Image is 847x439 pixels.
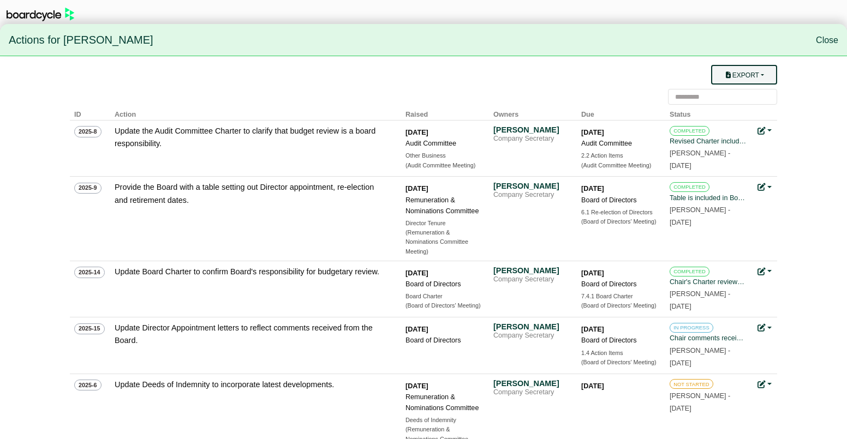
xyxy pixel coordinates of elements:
[581,138,658,149] div: Audit Committee
[670,219,691,226] span: [DATE]
[670,276,746,287] div: Chair's Charter review complete, feedback incorporated into version included in Board Pack.
[110,105,401,121] th: Action
[581,208,658,217] div: 6.1 Re-election of Directors
[581,217,658,226] div: (Board of Directors' Meeting)
[493,125,570,143] a: [PERSON_NAME] Company Secretary
[70,105,110,121] th: ID
[670,359,691,367] span: [DATE]
[493,378,570,388] div: [PERSON_NAME]
[670,333,746,344] div: Chair comments received. Action due date changed to October Board meeting.
[493,181,570,200] a: [PERSON_NAME] Company Secretary
[405,301,482,310] div: (Board of Directors' Meeting)
[670,125,746,170] a: COMPLETED Revised Charter included in Committee Papers. [PERSON_NAME] -[DATE]
[405,292,482,311] a: Board Charter (Board of Directors' Meeting)
[115,181,387,206] div: Provide the Board with a table setting out Director appointment, re-election and retirement dates.
[581,151,658,160] div: 2.2 Action Items
[493,275,570,284] div: Company Secretary
[581,348,658,358] div: 1.4 Action Items
[74,183,102,194] span: 2025-9
[115,125,387,150] div: Update the Audit Committee Charter to clarify that budget review is a board responsibility.
[493,135,570,143] div: Company Secretary
[405,151,482,170] a: Other Business (Audit Committee Meeting)
[670,347,730,367] small: [PERSON_NAME] -
[581,381,658,392] div: [DATE]
[405,392,482,413] div: Remuneration & Nominations Committee
[581,279,658,290] div: Board of Directors
[816,35,838,45] a: Close
[670,392,730,412] small: [PERSON_NAME] -
[405,138,482,149] div: Audit Committee
[405,324,482,335] div: [DATE]
[493,332,570,340] div: Company Secretary
[670,193,746,203] div: Table is included in Board papers.
[670,323,713,333] span: IN PROGRESS
[405,219,482,256] a: Director Tenure (Remuneration & Nominations Committee Meeting)
[405,335,482,346] div: Board of Directors
[493,322,570,340] a: [PERSON_NAME] Company Secretary
[581,292,658,301] div: 7.4.1 Board Charter
[405,292,482,301] div: Board Charter
[581,195,658,206] div: Board of Directors
[115,322,387,347] div: Update Director Appointment letters to reflect comments received from the Board.
[581,161,658,170] div: (Audit Committee Meeting)
[405,195,482,217] div: Remuneration & Nominations Committee
[489,105,577,121] th: Owners
[405,416,482,425] div: Deeds of Indemnity
[670,322,746,366] a: IN PROGRESS Chair comments received. Action due date changed to October Board meeting. [PERSON_NA...
[493,322,570,332] div: [PERSON_NAME]
[405,183,482,194] div: [DATE]
[581,127,658,138] div: [DATE]
[581,268,658,279] div: [DATE]
[115,378,387,391] div: Update Deeds of Indemnity to incorporate latest developments.
[493,266,570,284] a: [PERSON_NAME] Company Secretary
[405,151,482,160] div: Other Business
[670,182,709,192] span: COMPLETED
[401,105,489,121] th: Raised
[581,151,658,170] a: 2.2 Action Items (Audit Committee Meeting)
[405,228,482,256] div: (Remuneration & Nominations Committee Meeting)
[405,161,482,170] div: (Audit Committee Meeting)
[670,266,746,310] a: COMPLETED Chair's Charter review complete, feedback incorporated into version included in Board P...
[493,125,570,135] div: [PERSON_NAME]
[670,405,691,412] span: [DATE]
[581,292,658,311] a: 7.4.1 Board Charter (Board of Directors' Meeting)
[74,267,105,278] span: 2025-14
[493,378,570,397] a: [PERSON_NAME] Company Secretary
[670,162,691,170] span: [DATE]
[493,266,570,275] div: [PERSON_NAME]
[665,105,753,121] th: Status
[405,219,482,228] div: Director Tenure
[9,29,153,52] span: Actions for [PERSON_NAME]
[581,301,658,310] div: (Board of Directors' Meeting)
[581,208,658,227] a: 6.1 Re-election of Directors (Board of Directors' Meeting)
[670,136,746,147] div: Revised Charter included in Committee Papers.
[74,126,102,137] span: 2025-8
[581,335,658,346] div: Board of Directors
[581,358,658,367] div: (Board of Directors' Meeting)
[670,290,730,310] small: [PERSON_NAME] -
[670,206,730,226] small: [PERSON_NAME] -
[670,149,730,170] small: [PERSON_NAME] -
[670,378,746,412] a: NOT STARTED [PERSON_NAME] -[DATE]
[493,388,570,397] div: Company Secretary
[577,105,665,121] th: Due
[581,324,658,335] div: [DATE]
[581,183,658,194] div: [DATE]
[405,279,482,290] div: Board of Directors
[115,266,387,278] div: Update Board Charter to confirm Board's responsibility for budgetary review.
[74,380,102,390] span: 2025-6
[581,348,658,368] a: 1.4 Action Items (Board of Directors' Meeting)
[493,191,570,200] div: Company Secretary
[711,65,777,85] button: Export
[405,127,482,138] div: [DATE]
[493,181,570,191] div: [PERSON_NAME]
[74,323,105,334] span: 2025-15
[7,8,74,21] img: BoardcycleBlackGreen-aaafeed430059cb809a45853b8cf6d952af9d84e6e89e1f1685b34bfd5cb7d64.svg
[670,379,713,389] span: NOT STARTED
[670,303,691,310] span: [DATE]
[670,267,709,276] span: COMPLETED
[670,126,709,136] span: COMPLETED
[670,181,746,226] a: COMPLETED Table is included in Board papers. [PERSON_NAME] -[DATE]
[405,381,482,392] div: [DATE]
[405,268,482,279] div: [DATE]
